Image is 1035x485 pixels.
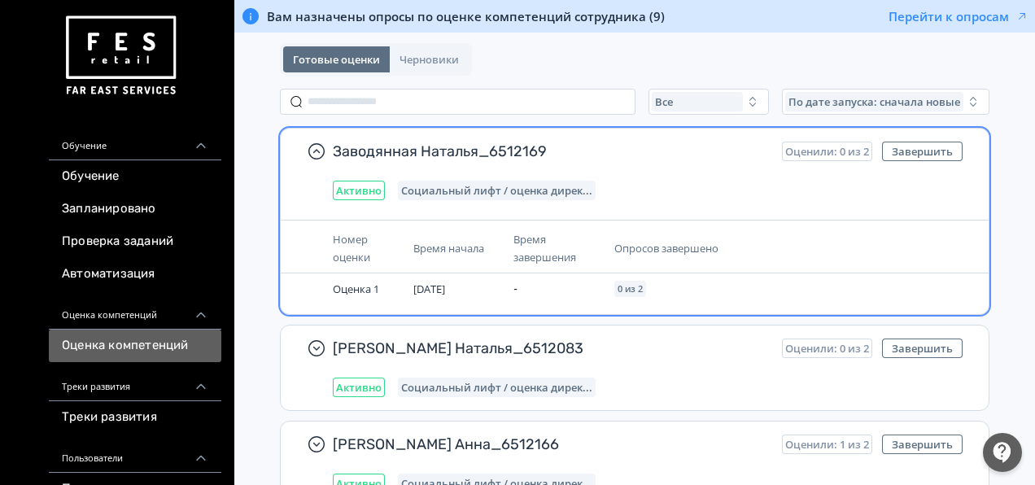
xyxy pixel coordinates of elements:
span: Социальный лифт / оценка директора магазина [401,184,592,197]
span: Готовые оценки [293,53,380,66]
a: Обучение [49,160,221,193]
span: Все [655,95,673,108]
img: https://files.teachbase.ru/system/account/57463/logo/medium-936fc5084dd2c598f50a98b9cbe0469a.png [62,10,179,102]
span: Заводянная Наталья_6512169 [333,142,769,161]
button: Завершить [882,339,963,358]
span: Активно [336,184,382,197]
div: Треки развития [49,362,221,401]
button: По дате запуска: сначала новые [782,89,989,115]
a: Треки развития [49,401,221,434]
a: Автоматизация [49,258,221,291]
span: Социальный лифт / оценка директора магазина [401,381,592,394]
span: Вам назначены опросы по оценке компетенций сотрудника (9) [267,8,665,24]
button: Черновики [390,46,469,72]
button: Завершить [882,435,963,454]
span: Время начала [413,241,484,256]
span: Черновики [400,53,459,66]
button: Перейти к опросам [889,8,1028,24]
span: Оценили: 0 из 2 [785,145,869,158]
span: Опросов завершено [614,241,718,256]
span: [DATE] [413,282,445,296]
div: Оценка компетенций [49,291,221,330]
span: Время завершения [513,232,576,264]
span: [PERSON_NAME] Анна_6512166 [333,435,769,454]
a: Оценка компетенций [49,330,221,362]
span: Оценка 1 [333,282,379,296]
div: Обучение [49,121,221,160]
span: По дате запуска: сначала новые [788,95,960,108]
span: Оценили: 1 из 2 [785,438,869,451]
a: Проверка заданий [49,225,221,258]
a: Запланировано [49,193,221,225]
button: Все [649,89,769,115]
td: - [507,273,607,304]
span: 0 из 2 [618,284,643,294]
span: Оценили: 0 из 2 [785,342,869,355]
button: Завершить [882,142,963,161]
span: Активно [336,381,382,394]
button: Готовые оценки [283,46,390,72]
span: [PERSON_NAME] Наталья_6512083 [333,339,769,358]
span: Номер оценки [333,232,370,264]
div: Пользователи [49,434,221,473]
